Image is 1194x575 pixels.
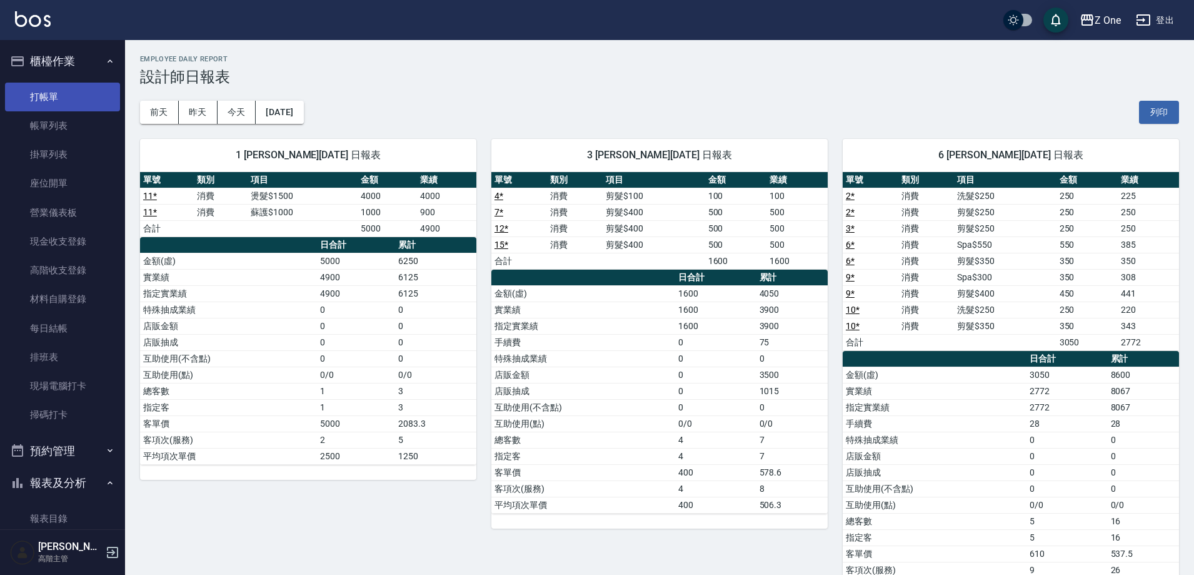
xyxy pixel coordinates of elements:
[898,188,954,204] td: 消費
[954,188,1056,204] td: 洗髮$250
[1026,497,1108,513] td: 0/0
[317,448,395,464] td: 2500
[1026,399,1108,415] td: 2772
[1026,513,1108,529] td: 5
[1026,529,1108,546] td: 5
[417,220,476,237] td: 4900
[395,448,476,464] td: 1250
[843,432,1026,448] td: 特殊抽成業績
[317,432,395,448] td: 2
[317,415,395,432] td: 5000
[5,372,120,400] a: 現場電腦打卡
[155,149,461,161] span: 1 [PERSON_NAME][DATE] 日報表
[1108,432,1179,448] td: 0
[756,334,828,350] td: 75
[5,111,120,140] a: 帳單列表
[675,383,756,399] td: 0
[5,140,120,169] a: 掛單列表
[766,172,828,188] th: 業績
[1108,383,1179,399] td: 8067
[491,415,675,432] td: 互助使用(點)
[1026,367,1108,383] td: 3050
[140,68,1179,86] h3: 設計師日報表
[395,350,476,367] td: 0
[1118,334,1179,350] td: 2772
[1118,302,1179,318] td: 220
[395,432,476,448] td: 5
[358,220,417,237] td: 5000
[954,302,1056,318] td: 洗髮$250
[140,367,317,383] td: 互助使用(點)
[898,237,954,253] td: 消費
[675,464,756,481] td: 400
[1056,172,1118,188] th: 金額
[603,188,705,204] td: 剪髮$100
[898,302,954,318] td: 消費
[491,497,675,513] td: 平均項次單價
[1118,220,1179,237] td: 250
[675,448,756,464] td: 4
[1108,351,1179,367] th: 累計
[140,101,179,124] button: 前天
[358,172,417,188] th: 金額
[140,318,317,334] td: 店販金額
[10,540,35,565] img: Person
[766,220,828,237] td: 500
[954,269,1056,285] td: Spa$300
[1026,464,1108,481] td: 0
[358,204,417,220] td: 1000
[5,285,120,313] a: 材料自購登錄
[756,367,828,383] td: 3500
[5,227,120,256] a: 現金收支登錄
[1108,546,1179,562] td: 537.5
[1118,318,1179,334] td: 343
[491,367,675,383] td: 店販金額
[756,318,828,334] td: 3900
[675,334,756,350] td: 0
[5,504,120,533] a: 報表目錄
[1056,188,1118,204] td: 250
[5,198,120,227] a: 營業儀表板
[1056,253,1118,269] td: 350
[843,172,898,188] th: 單號
[395,285,476,302] td: 6125
[15,11,51,27] img: Logo
[317,350,395,367] td: 0
[417,188,476,204] td: 4000
[395,334,476,350] td: 0
[1108,481,1179,497] td: 0
[1056,204,1118,220] td: 250
[756,285,828,302] td: 4050
[5,467,120,499] button: 報表及分析
[843,334,898,350] td: 合計
[1108,529,1179,546] td: 16
[140,432,317,448] td: 客項次(服務)
[317,269,395,285] td: 4900
[317,383,395,399] td: 1
[766,253,828,269] td: 1600
[194,204,248,220] td: 消費
[756,481,828,497] td: 8
[1108,497,1179,513] td: 0/0
[1118,253,1179,269] td: 350
[547,188,603,204] td: 消費
[1118,204,1179,220] td: 250
[843,383,1026,399] td: 實業績
[954,220,1056,237] td: 剪髮$250
[705,172,766,188] th: 金額
[1118,237,1179,253] td: 385
[1026,481,1108,497] td: 0
[675,350,756,367] td: 0
[491,448,675,464] td: 指定客
[756,302,828,318] td: 3900
[491,285,675,302] td: 金額(虛)
[843,415,1026,432] td: 手續費
[248,204,358,220] td: 蘇護$1000
[317,399,395,415] td: 1
[248,172,358,188] th: 項目
[675,302,756,318] td: 1600
[1026,383,1108,399] td: 2772
[843,399,1026,415] td: 指定實業績
[417,204,476,220] td: 900
[1056,237,1118,253] td: 550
